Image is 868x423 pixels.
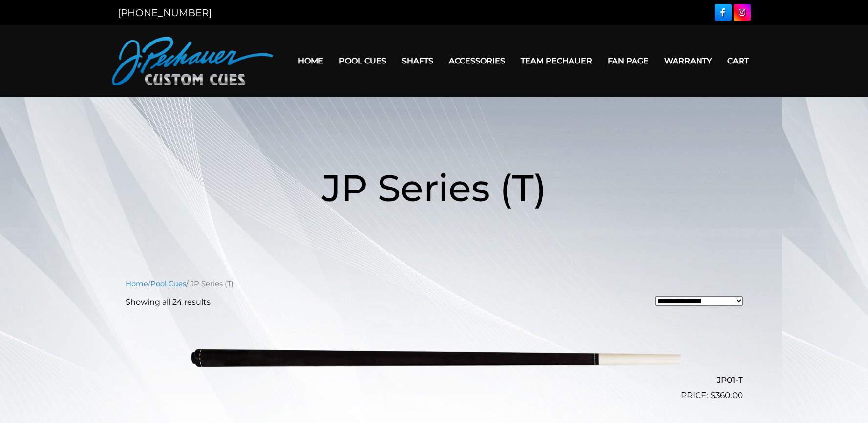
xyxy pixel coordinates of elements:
a: Home [126,279,148,288]
select: Shop order [655,296,743,306]
a: Accessories [441,48,513,73]
a: Cart [720,48,757,73]
h2: JP01-T [126,371,743,389]
nav: Breadcrumb [126,278,743,289]
a: Pool Cues [150,279,186,288]
a: JP01-T $360.00 [126,316,743,402]
img: Pechauer Custom Cues [112,37,273,85]
bdi: 360.00 [710,390,743,400]
p: Showing all 24 results [126,296,211,308]
a: Team Pechauer [513,48,600,73]
a: Home [290,48,331,73]
a: Pool Cues [331,48,394,73]
span: JP Series (T) [322,165,547,211]
img: JP01-T [188,316,681,398]
a: Warranty [656,48,720,73]
a: Shafts [394,48,441,73]
span: $ [710,390,715,400]
a: [PHONE_NUMBER] [118,7,212,19]
a: Fan Page [600,48,656,73]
